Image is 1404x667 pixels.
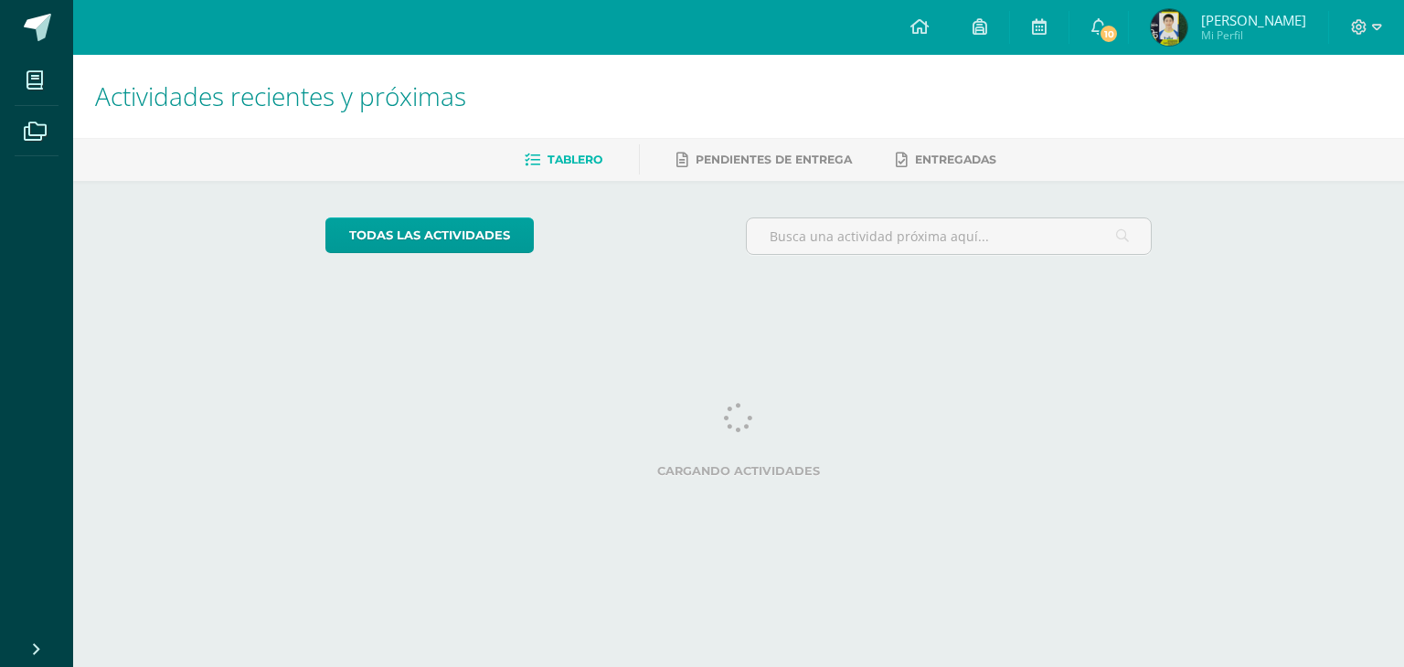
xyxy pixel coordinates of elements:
[1151,9,1187,46] img: b81d76627efbc39546ad2b02ffd2af7b.png
[1099,24,1119,44] span: 10
[325,464,1153,478] label: Cargando actividades
[896,145,996,175] a: Entregadas
[95,79,466,113] span: Actividades recientes y próximas
[915,153,996,166] span: Entregadas
[548,153,602,166] span: Tablero
[696,153,852,166] span: Pendientes de entrega
[676,145,852,175] a: Pendientes de entrega
[1201,27,1306,43] span: Mi Perfil
[747,218,1152,254] input: Busca una actividad próxima aquí...
[1201,11,1306,29] span: [PERSON_NAME]
[325,217,534,253] a: todas las Actividades
[525,145,602,175] a: Tablero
